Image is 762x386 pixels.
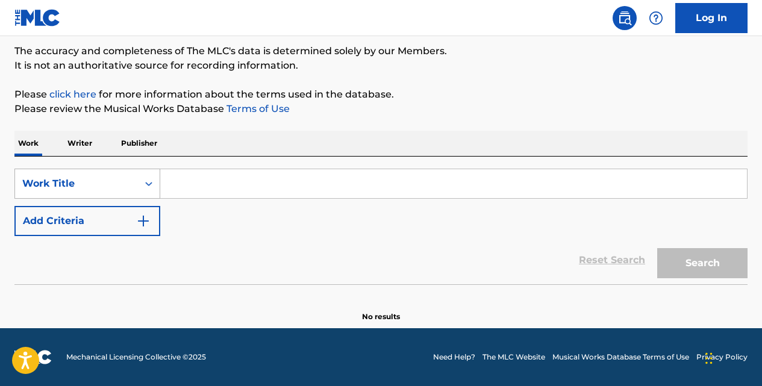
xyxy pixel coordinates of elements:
p: Publisher [117,131,161,156]
div: Drag [705,340,713,376]
p: It is not an authoritative source for recording information. [14,58,748,73]
a: click here [49,89,96,100]
a: Need Help? [433,352,475,363]
form: Search Form [14,169,748,284]
div: Help [644,6,668,30]
img: search [617,11,632,25]
p: Please review the Musical Works Database [14,102,748,116]
a: Public Search [613,6,637,30]
a: Terms of Use [224,103,290,114]
img: logo [14,350,52,364]
img: help [649,11,663,25]
a: Musical Works Database Terms of Use [552,352,689,363]
img: MLC Logo [14,9,61,26]
p: The accuracy and completeness of The MLC's data is determined solely by our Members. [14,44,748,58]
span: Mechanical Licensing Collective © 2025 [66,352,206,363]
p: No results [362,297,400,322]
p: Work [14,131,42,156]
a: Log In [675,3,748,33]
div: Work Title [22,176,131,191]
button: Add Criteria [14,206,160,236]
a: Privacy Policy [696,352,748,363]
a: The MLC Website [482,352,545,363]
p: Please for more information about the terms used in the database. [14,87,748,102]
img: 9d2ae6d4665cec9f34b9.svg [136,214,151,228]
p: Writer [64,131,96,156]
iframe: Chat Widget [702,328,762,386]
